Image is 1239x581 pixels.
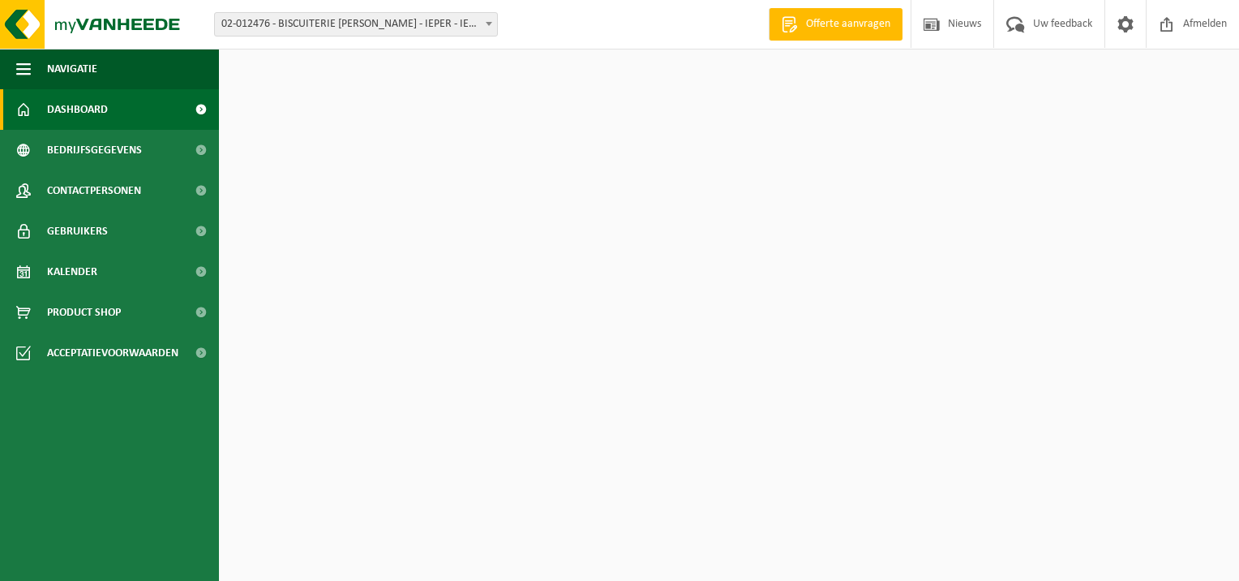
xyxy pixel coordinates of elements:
[47,89,108,130] span: Dashboard
[802,16,894,32] span: Offerte aanvragen
[47,211,108,252] span: Gebruikers
[47,130,142,170] span: Bedrijfsgegevens
[769,8,902,41] a: Offerte aanvragen
[47,252,97,292] span: Kalender
[47,170,141,211] span: Contactpersonen
[47,292,121,333] span: Product Shop
[214,12,498,37] span: 02-012476 - BISCUITERIE JULES DESTROOPER - IEPER - IEPER
[47,333,178,373] span: Acceptatievoorwaarden
[47,49,97,89] span: Navigatie
[215,13,497,36] span: 02-012476 - BISCUITERIE JULES DESTROOPER - IEPER - IEPER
